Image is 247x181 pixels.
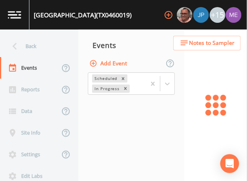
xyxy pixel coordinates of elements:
[173,36,241,50] button: Notes to Sampler
[193,7,209,23] img: 41241ef155101aa6d92a04480b0d0000
[193,7,209,23] div: Joshua gere Paul
[88,56,130,71] button: Add Event
[220,154,239,173] div: Open Intercom Messenger
[78,35,184,55] div: Events
[121,85,130,93] div: Remove In Progress
[189,38,234,48] span: Notes to Sampler
[119,74,127,83] div: Remove Scheduled
[210,7,225,23] div: +15
[177,7,193,23] img: e2d790fa78825a4bb76dcb6ab311d44c
[8,11,21,18] img: logo
[176,7,193,23] div: Mike Franklin
[226,7,242,23] img: d4d65db7c401dd99d63b7ad86343d265
[92,74,119,83] div: Scheduled
[34,10,132,20] div: [GEOGRAPHIC_DATA] (TX0460019)
[92,85,121,93] div: In Progress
